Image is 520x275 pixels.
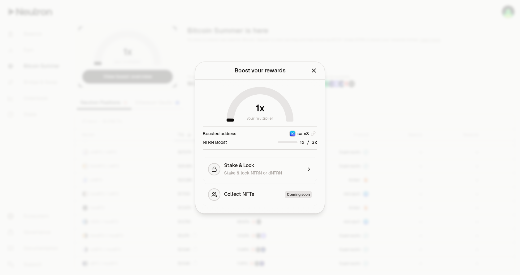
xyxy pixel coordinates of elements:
[203,131,236,137] div: Boosted address
[203,157,317,181] button: Stake & LockStake & lock NTRN or dNTRN
[285,191,312,198] div: Coming soon
[224,162,254,169] span: Stake & Lock
[288,131,317,137] button: Keplrsam3
[310,66,317,75] button: Close
[247,115,274,122] span: your multiplier
[290,131,295,136] img: Keplr
[235,66,286,75] div: Boost your rewards
[278,139,317,146] div: /
[224,191,254,198] span: Collect NFTs
[203,139,227,145] div: NTRN Boost
[224,170,282,176] span: Stake & lock NTRN or dNTRN
[203,183,317,206] button: Collect NFTsComing soon
[297,131,309,137] span: sam3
